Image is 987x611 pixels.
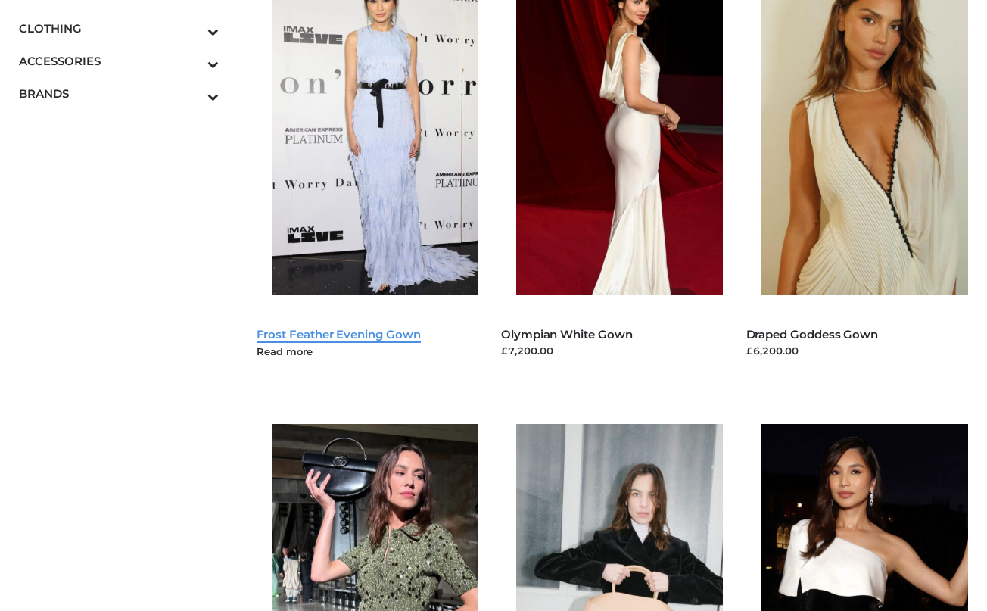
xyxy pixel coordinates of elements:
[501,343,723,358] div: £7,200.00
[166,45,219,77] button: Toggle Submenu
[19,85,219,102] span: BRANDS
[746,327,879,341] a: Draped Goddess Gown
[257,327,421,341] a: Frost Feather Evening Gown
[19,12,219,45] a: CLOTHINGToggle Submenu
[19,52,219,70] span: ACCESSORIES
[501,327,633,341] a: Olympian White Gown
[19,45,219,77] a: ACCESSORIESToggle Submenu
[19,77,219,110] a: BRANDSToggle Submenu
[746,343,968,358] div: £6,200.00
[19,20,219,37] span: CLOTHING
[257,345,313,357] a: Read more
[166,12,219,45] button: Toggle Submenu
[166,77,219,110] button: Toggle Submenu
